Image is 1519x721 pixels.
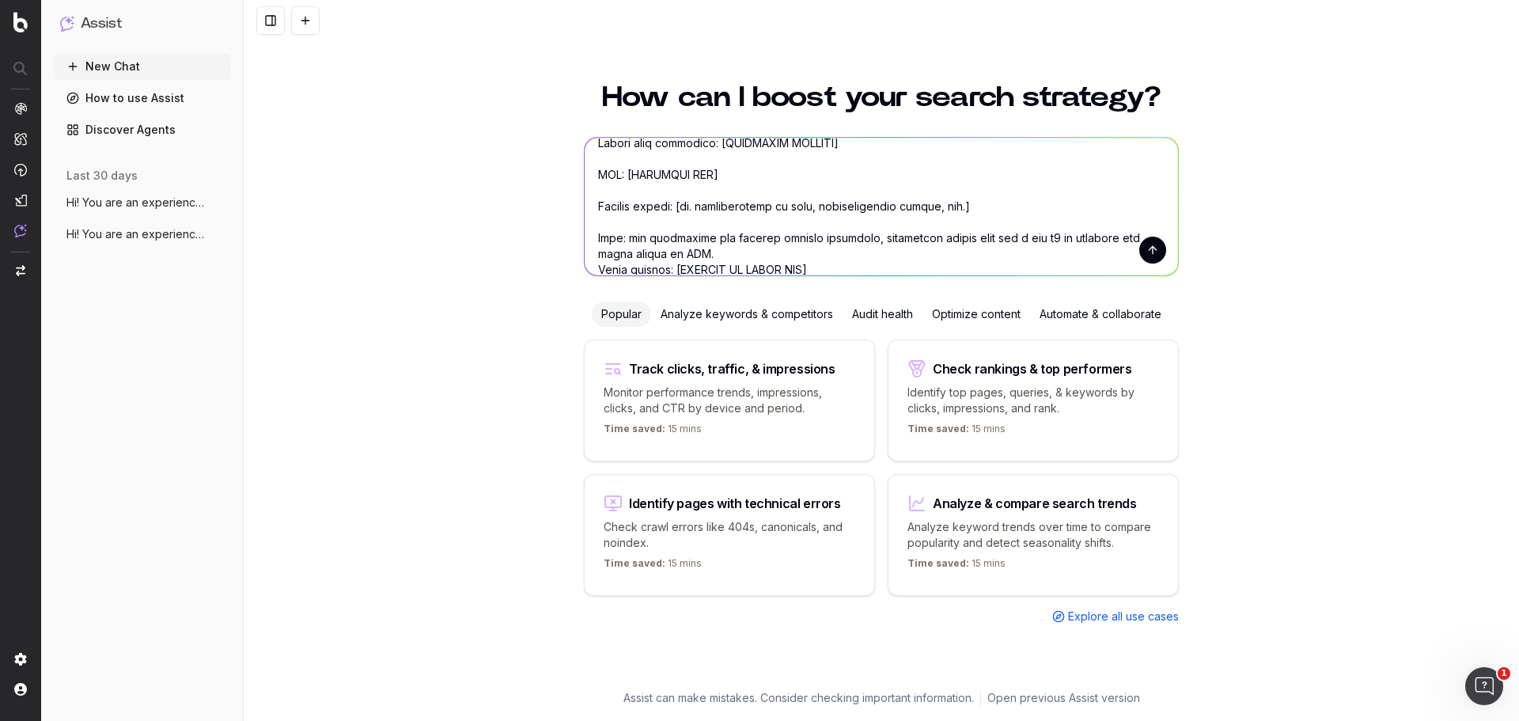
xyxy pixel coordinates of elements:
p: Monitor performance trends, impressions, clicks, and CTR by device and period. [604,385,855,416]
span: Explore all use cases [1068,609,1179,624]
p: Assist can make mistakes. Consider checking important information. [623,690,974,706]
span: Time saved: [604,557,665,569]
span: last 30 days [66,168,138,184]
div: Check rankings & top performers [933,362,1132,375]
div: Identify pages with technical errors [629,497,841,510]
span: Time saved: [907,423,969,434]
textarea: Loremips do sitametc adipiscin el seddoeius tem incididuntu la etdoloremagnaa enimadmi ve Quisno ... [585,138,1178,275]
img: Assist [14,224,27,237]
img: Switch project [16,265,25,276]
span: Hi! You are an experienced SEO specialis [66,226,206,242]
span: 1 [1498,667,1510,680]
img: Studio [14,194,27,207]
span: Time saved: [604,423,665,434]
p: 15 mins [604,557,702,576]
img: Analytics [14,102,27,115]
div: Optimize content [922,302,1030,327]
p: Identify top pages, queries, & keywords by clicks, impressions, and rank. [907,385,1159,416]
img: Assist [60,16,74,31]
span: Hi! You are an experienced SEO specialis [66,195,206,211]
p: 15 mins [907,557,1006,576]
span: Time saved: [907,557,969,569]
p: Analyze keyword trends over time to compare popularity and detect seasonality shifts. [907,519,1159,551]
h1: Assist [81,13,122,35]
a: Explore all use cases [1052,609,1179,624]
a: Open previous Assist version [987,690,1140,706]
a: How to use Assist [54,85,231,111]
p: Check crawl errors like 404s, canonicals, and noindex. [604,519,855,551]
div: Analyze & compare search trends [933,497,1137,510]
img: Setting [14,653,27,666]
img: My account [14,683,27,696]
div: Track clicks, traffic, & impressions [629,362,835,375]
button: Assist [60,13,225,35]
button: Hi! You are an experienced SEO specialis [54,222,231,247]
div: Automate & collaborate [1030,302,1171,327]
div: Audit health [843,302,922,327]
iframe: Intercom live chat [1465,667,1503,705]
p: 15 mins [907,423,1006,442]
h1: How can I boost your search strategy? [584,83,1179,112]
img: Intelligence [14,132,27,146]
a: Discover Agents [54,117,231,142]
p: 15 mins [604,423,702,442]
button: Hi! You are an experienced SEO specialis [54,190,231,215]
button: New Chat [54,54,231,79]
div: Popular [592,302,651,327]
img: Activation [14,163,27,176]
img: Botify logo [13,12,28,32]
div: Analyze keywords & competitors [651,302,843,327]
